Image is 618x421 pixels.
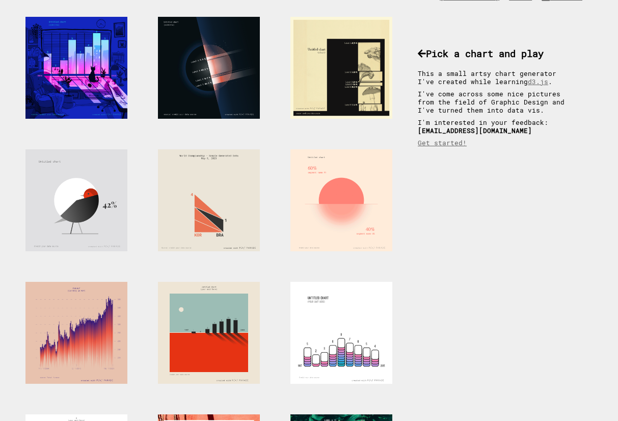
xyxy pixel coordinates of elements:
b: [EMAIL_ADDRESS][DOMAIN_NAME] [418,126,532,135]
p: This a small artsy chart generator I've created while learning . [418,69,576,86]
h3: Pick a chart and play [418,47,576,60]
p: I've come across some nice pictures from the field of Graphic Design and I've turned them into da... [418,90,576,114]
a: Get started! [418,139,467,147]
p: I'm interested in your feedback: [418,118,576,135]
a: d3.js [528,77,548,86]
